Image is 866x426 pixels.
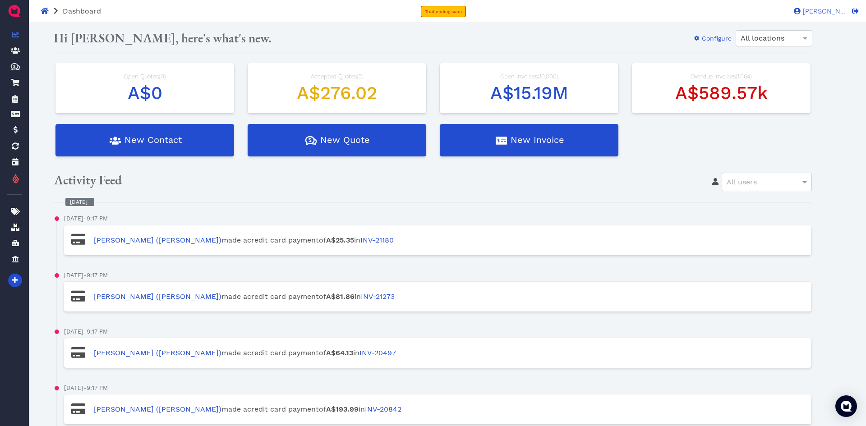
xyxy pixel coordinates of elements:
[722,173,811,191] div: All users
[87,215,108,222] span: 9:17 PM
[65,199,94,205] span: [DATE]
[64,214,108,223] div: -
[539,73,557,80] span: 10,000
[94,348,396,357] span: made a of in
[440,124,618,156] button: New Invoice
[326,405,359,413] span: A$193.99
[247,348,319,357] span: credit card payment
[361,292,395,301] a: INV-21273
[64,328,83,335] span: [DATE]
[64,272,83,279] span: [DATE]
[700,35,732,42] span: Configure
[247,236,319,244] span: credit card payment
[54,172,122,188] span: Activity Feed
[63,7,101,15] span: Dashboard
[12,173,20,184] img: lightspeed_flame_logo.png
[247,405,319,413] span: credit card payment
[360,236,394,244] a: INV-21180
[64,384,108,393] div: -
[54,30,272,46] span: Hi [PERSON_NAME], here's what's new.
[801,8,846,15] span: [PERSON_NAME]
[309,137,312,143] tspan: $
[87,272,108,279] span: 9:17 PM
[64,271,108,280] div: -
[257,72,417,81] div: Accepted Quotes ( )
[641,72,802,81] div: Overdue Invoices ( )
[128,82,162,104] span: A$0
[55,124,234,156] button: New Contact
[87,328,108,335] span: 9:17 PM
[94,348,221,357] a: [PERSON_NAME] ([PERSON_NAME])
[94,292,395,301] span: made a of in
[326,236,354,244] span: A$25.35
[365,405,401,413] a: INV-20842
[64,215,83,222] span: [DATE]
[7,4,22,18] img: QuoteM_icon_flat.png
[687,31,732,46] button: Configure
[359,348,396,357] a: INV-20497
[94,236,394,244] span: made a of in
[94,405,401,413] span: made a of in
[248,124,426,156] button: New Quote
[13,64,16,69] tspan: $
[64,72,225,81] div: Open Quotes ( )
[64,385,83,391] span: [DATE]
[449,72,609,81] div: Open Invoices ( )
[359,73,362,80] span: 2
[297,82,377,104] span: 276.0200004577637
[94,405,221,413] a: [PERSON_NAME] ([PERSON_NAME])
[835,395,857,417] div: Open Intercom Messenger
[94,292,221,301] a: [PERSON_NAME] ([PERSON_NAME])
[741,34,784,42] span: All locations
[789,7,846,15] a: [PERSON_NAME]
[87,385,108,391] span: 9:17 PM
[64,327,108,336] div: -
[425,9,462,14] span: Trial ending soon
[161,73,164,80] span: 0
[490,82,568,104] span: 15193459.15407314
[94,236,221,244] a: [PERSON_NAME] ([PERSON_NAME])
[675,82,768,104] span: 589569.4326513261
[326,348,353,357] span: A$64.13
[737,73,750,80] span: 1,064
[421,6,466,17] a: Trial ending soon
[247,292,319,301] span: credit card payment
[326,292,355,301] span: A$81.86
